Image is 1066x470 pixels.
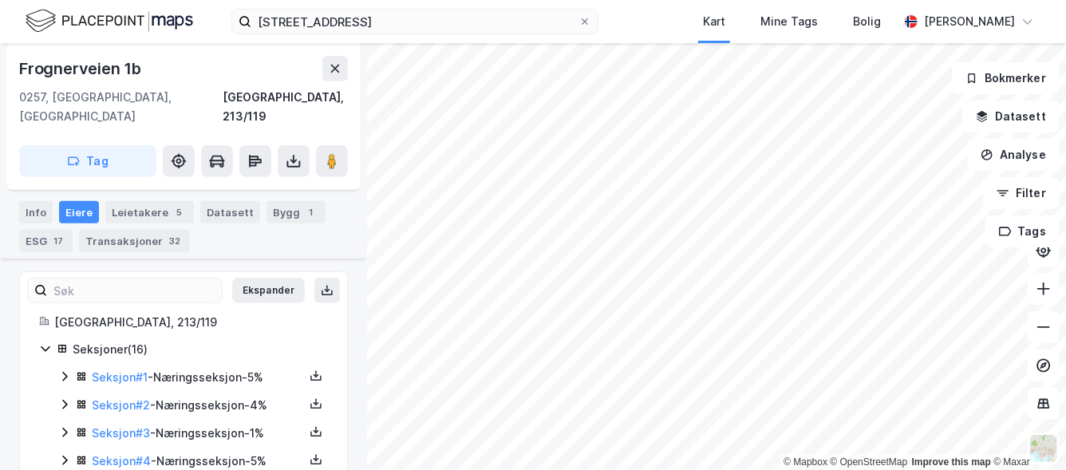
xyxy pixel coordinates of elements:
[105,201,194,223] div: Leietakere
[47,278,222,302] input: Søk
[92,424,304,443] div: - Næringsseksjon - 1%
[92,396,304,415] div: - Næringsseksjon - 4%
[200,201,260,223] div: Datasett
[92,370,148,384] a: Seksjon#1
[54,313,328,332] div: [GEOGRAPHIC_DATA], 213/119
[985,215,1060,247] button: Tags
[924,12,1015,31] div: [PERSON_NAME]
[703,12,725,31] div: Kart
[223,88,348,126] div: [GEOGRAPHIC_DATA], 213/119
[303,204,319,220] div: 1
[92,454,151,468] a: Seksjon#4
[59,201,99,223] div: Eiere
[853,12,881,31] div: Bolig
[73,340,328,359] div: Seksjoner ( 16 )
[79,230,190,252] div: Transaksjoner
[166,233,184,249] div: 32
[232,278,305,303] button: Ekspander
[26,7,193,35] img: logo.f888ab2527a4732fd821a326f86c7f29.svg
[967,139,1060,171] button: Analyse
[19,88,223,126] div: 0257, [GEOGRAPHIC_DATA], [GEOGRAPHIC_DATA]
[92,368,304,387] div: - Næringsseksjon - 5%
[962,101,1060,132] button: Datasett
[251,10,578,34] input: Søk på adresse, matrikkel, gårdeiere, leietakere eller personer
[19,230,73,252] div: ESG
[19,56,144,81] div: Frognerveien 1b
[92,398,150,412] a: Seksjon#2
[760,12,818,31] div: Mine Tags
[983,177,1060,209] button: Filter
[19,201,53,223] div: Info
[986,393,1066,470] iframe: Chat Widget
[784,456,827,468] a: Mapbox
[50,233,66,249] div: 17
[19,145,156,177] button: Tag
[986,393,1066,470] div: Kontrollprogram for chat
[266,201,326,223] div: Bygg
[912,456,991,468] a: Improve this map
[92,426,150,440] a: Seksjon#3
[952,62,1060,94] button: Bokmerker
[831,456,908,468] a: OpenStreetMap
[172,204,188,220] div: 5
